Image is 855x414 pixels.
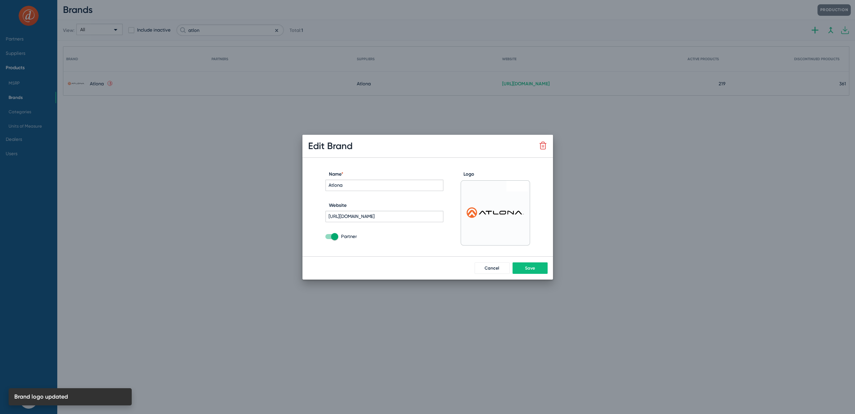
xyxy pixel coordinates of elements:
span: Brand logo updated [14,393,68,400]
h1: Edit Brand [308,141,353,152]
button: Cancel [475,262,510,274]
img: Atlona Logo.png [461,202,530,224]
span: Partner [341,232,357,241]
span: Cancel [485,266,499,271]
button: Save [512,262,548,274]
input: Name [325,180,443,191]
input: Website [325,211,443,222]
div: Logo [461,171,530,180]
span: Save [525,266,535,271]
